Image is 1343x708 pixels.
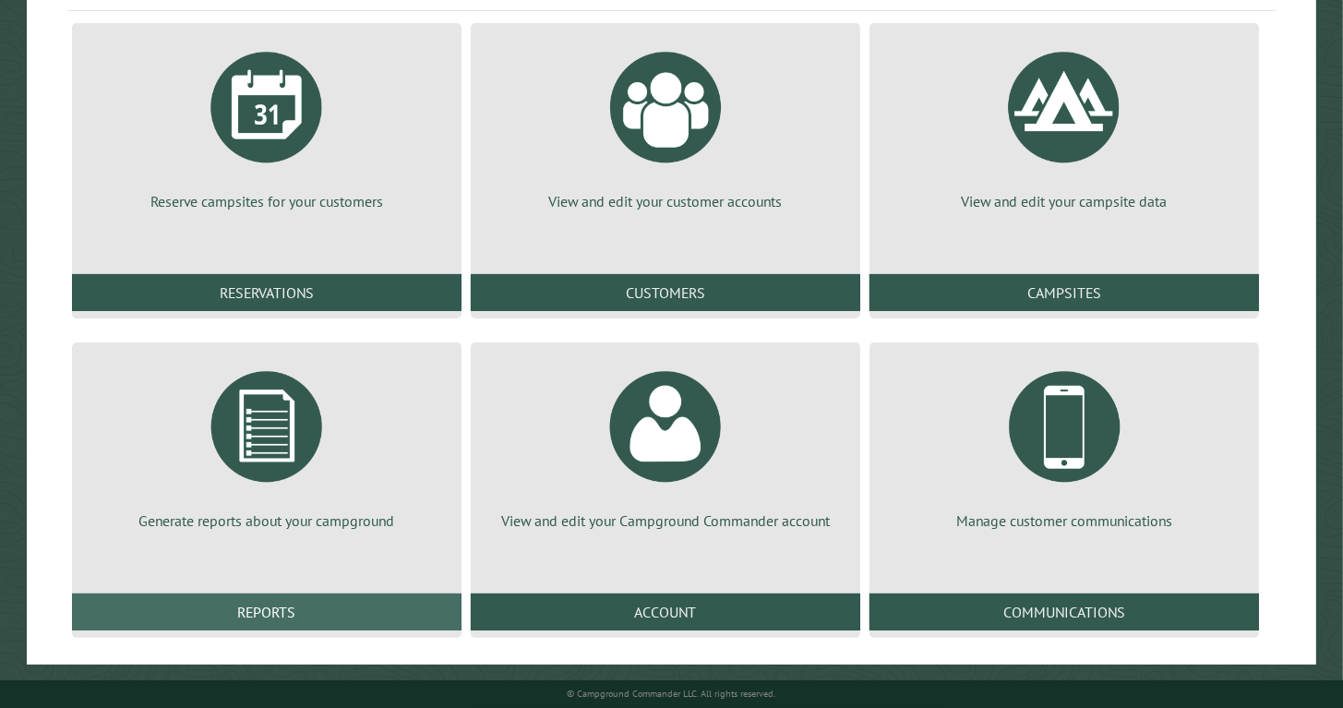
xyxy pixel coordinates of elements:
[94,357,439,531] a: Generate reports about your campground
[72,274,462,311] a: Reservations
[869,594,1259,630] a: Communications
[493,191,838,211] p: View and edit your customer accounts
[94,191,439,211] p: Reserve campsites for your customers
[493,38,838,211] a: View and edit your customer accounts
[892,357,1237,531] a: Manage customer communications
[892,191,1237,211] p: View and edit your campsite data
[72,594,462,630] a: Reports
[493,357,838,531] a: View and edit your Campground Commander account
[892,510,1237,531] p: Manage customer communications
[892,38,1237,211] a: View and edit your campsite data
[94,510,439,531] p: Generate reports about your campground
[94,38,439,211] a: Reserve campsites for your customers
[869,274,1259,311] a: Campsites
[493,510,838,531] p: View and edit your Campground Commander account
[471,594,860,630] a: Account
[471,274,860,311] a: Customers
[567,688,775,700] small: © Campground Commander LLC. All rights reserved.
